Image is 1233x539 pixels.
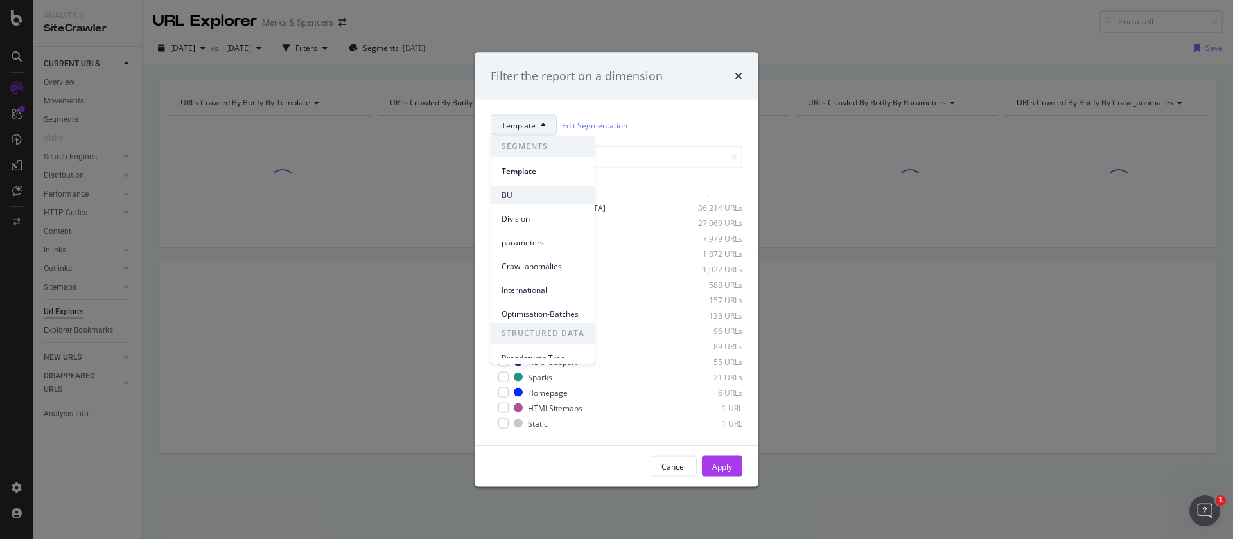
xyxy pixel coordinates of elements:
button: Apply [702,456,742,477]
div: 6 URLs [679,387,742,398]
span: STRUCTURED DATA [491,323,595,344]
a: Edit Segmentation [562,118,627,132]
span: 1 [1216,495,1226,506]
div: 133 URLs [679,310,742,321]
span: Template [502,166,584,177]
div: 96 URLs [679,325,742,336]
div: Homepage [528,387,568,398]
div: 89 URLs [679,340,742,351]
div: modal [475,52,758,487]
div: times [735,67,742,84]
div: 7,979 URLs [679,233,742,243]
div: Select all data available [491,179,742,190]
div: 157 URLs [679,294,742,305]
button: Cancel [651,456,697,477]
span: Crawl-anomalies [502,261,584,272]
iframe: Intercom live chat [1189,495,1220,526]
span: International [502,285,584,296]
input: Search [491,146,742,168]
span: parameters [502,237,584,249]
div: 36,214 URLs [679,202,742,213]
div: 55 URLs [679,356,742,367]
div: Cancel [661,461,686,472]
div: 27,069 URLs [679,217,742,228]
div: 1 URL [679,418,742,429]
div: 1 URL [679,402,742,413]
div: Static [528,418,548,429]
span: SEGMENTS [491,136,595,157]
span: Optimisation-Batches [502,308,584,320]
button: Template [491,115,557,136]
span: Division [502,213,584,225]
div: 588 URLs [679,279,742,290]
div: Filter the report on a dimension [491,67,663,84]
div: 1,872 URLs [679,248,742,259]
div: 21 URLs [679,371,742,382]
div: HTMLSitemaps [528,402,582,413]
span: Template [502,119,536,130]
div: Apply [712,461,732,472]
span: Breadcrumb Tree [502,353,584,364]
div: Sparks [528,371,552,382]
div: 1,022 URLs [679,263,742,274]
span: BU [502,190,584,201]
